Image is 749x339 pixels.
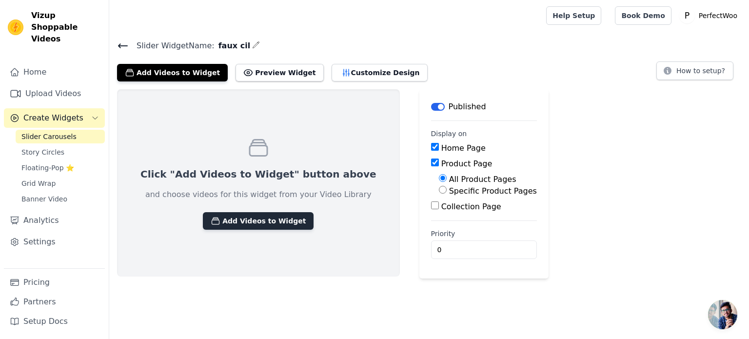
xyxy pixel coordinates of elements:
[4,312,105,331] a: Setup Docs
[21,163,74,173] span: Floating-Pop ⭐
[708,300,737,329] div: Ouvrir le chat
[656,68,733,78] a: How to setup?
[23,112,83,124] span: Create Widgets
[16,161,105,175] a: Floating-Pop ⭐
[4,292,105,312] a: Partners
[252,39,260,52] div: Edit Name
[695,7,741,24] p: PerfectWoo
[31,10,101,45] span: Vizup Shoppable Videos
[21,194,67,204] span: Banner Video
[236,64,323,81] button: Preview Widget
[4,273,105,292] a: Pricing
[8,20,23,35] img: Vizup
[449,175,516,184] label: All Product Pages
[21,147,64,157] span: Story Circles
[145,189,372,200] p: and choose videos for this widget from your Video Library
[16,145,105,159] a: Story Circles
[16,130,105,143] a: Slider Carousels
[203,212,314,230] button: Add Videos to Widget
[449,101,486,113] p: Published
[4,84,105,103] a: Upload Videos
[332,64,428,81] button: Customize Design
[615,6,671,25] a: Book Demo
[441,143,486,153] label: Home Page
[4,108,105,128] button: Create Widgets
[441,202,501,211] label: Collection Page
[656,61,733,80] button: How to setup?
[679,7,741,24] button: P PerfectWoo
[431,229,537,239] label: Priority
[685,11,690,20] text: P
[449,186,537,196] label: Specific Product Pages
[16,192,105,206] a: Banner Video
[21,179,56,188] span: Grid Wrap
[140,167,376,181] p: Click "Add Videos to Widget" button above
[16,177,105,190] a: Grid Wrap
[441,159,493,168] label: Product Page
[129,40,215,52] span: Slider Widget Name:
[4,62,105,82] a: Home
[215,40,251,52] span: faux cil
[21,132,77,141] span: Slider Carousels
[431,129,467,139] legend: Display on
[546,6,601,25] a: Help Setup
[4,232,105,252] a: Settings
[117,64,228,81] button: Add Videos to Widget
[4,211,105,230] a: Analytics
